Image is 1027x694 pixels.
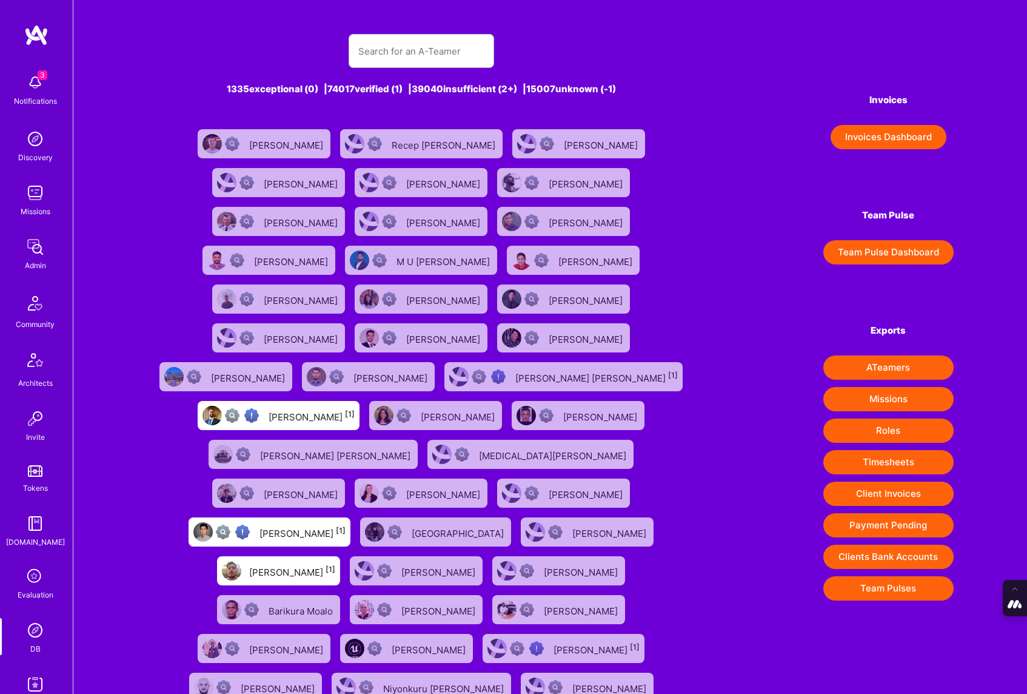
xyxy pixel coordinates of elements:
a: User AvatarNot fully vettedHigh Potential User[PERSON_NAME] [PERSON_NAME][1] [440,357,687,396]
img: Not Scrubbed [540,136,554,151]
a: User AvatarNot Scrubbed[PERSON_NAME] [350,474,492,513]
a: User AvatarNot Scrubbed[PERSON_NAME] [492,163,635,202]
a: User AvatarNot Scrubbed[PERSON_NAME] [487,590,630,629]
img: Not Scrubbed [396,408,411,423]
div: [PERSON_NAME] [406,485,483,501]
div: Admin [25,259,46,272]
div: Discovery [18,151,53,164]
div: [PERSON_NAME] [549,330,625,346]
img: Not Scrubbed [520,602,534,617]
div: [PERSON_NAME] [406,291,483,307]
img: User Avatar [345,639,364,658]
div: Missions [21,205,50,218]
a: User AvatarNot Scrubbed[PERSON_NAME] [PERSON_NAME] [204,435,423,474]
div: [PERSON_NAME] [PERSON_NAME] [260,446,413,462]
a: User AvatarNot Scrubbed[PERSON_NAME] [350,202,492,241]
div: [PERSON_NAME] [563,408,640,423]
div: [GEOGRAPHIC_DATA] [412,524,506,540]
div: [PERSON_NAME] [406,330,483,346]
img: User Avatar [526,522,545,542]
img: User Avatar [202,134,222,153]
a: User AvatarNot Scrubbed[PERSON_NAME] [193,629,335,668]
a: User AvatarNot Scrubbed[GEOGRAPHIC_DATA] [355,513,516,551]
a: User AvatarNot Scrubbed[PERSON_NAME] [335,629,478,668]
div: [PERSON_NAME] [544,602,620,618]
div: M U [PERSON_NAME] [396,252,492,268]
img: User Avatar [360,212,379,231]
div: 1335 exceptional (0) | 74017 verified (1) | 39040 insufficient (2+) | 15007 unknown (-1) [147,83,695,95]
img: Not Scrubbed [524,331,539,345]
a: User AvatarNot Scrubbed[PERSON_NAME] [507,124,650,163]
div: [PERSON_NAME] [269,408,355,423]
img: High Potential User [235,525,250,539]
img: tokens [28,465,42,477]
sup: [1] [326,565,335,574]
a: User AvatarNot Scrubbed[PERSON_NAME] [345,551,487,590]
img: User Avatar [374,406,393,425]
img: Not Scrubbed [367,136,382,151]
sup: [1] [668,371,678,380]
img: User Avatar [202,639,222,658]
img: discovery [23,127,47,151]
img: Not Scrubbed [548,525,563,539]
img: Not Scrubbed [382,486,396,500]
img: User Avatar [350,251,369,270]
h4: Invoices [823,95,954,106]
img: User Avatar [222,600,241,619]
img: User Avatar [213,445,233,464]
div: [PERSON_NAME] [392,641,468,656]
img: Not Scrubbed [377,564,392,578]
img: logo [24,24,49,46]
div: [PERSON_NAME] [264,175,340,190]
img: Not Scrubbed [455,447,469,462]
img: User Avatar [360,289,379,309]
button: Team Pulse Dashboard [823,240,954,264]
div: [PERSON_NAME] [211,369,287,385]
a: Invoices Dashboard [823,125,954,149]
div: [PERSON_NAME] [544,563,620,579]
img: User Avatar [365,522,384,542]
a: User AvatarNot Scrubbed[MEDICAL_DATA][PERSON_NAME] [423,435,638,474]
h4: Exports [823,325,954,336]
a: User AvatarNot Scrubbed[PERSON_NAME] [198,241,340,280]
a: User AvatarNot Scrubbed[PERSON_NAME] [207,163,350,202]
a: User AvatarNot fully vettedHigh Potential User[PERSON_NAME][1] [184,513,355,551]
button: Timesheets [823,450,954,474]
a: User AvatarNot Scrubbed[PERSON_NAME] [364,396,507,435]
img: Community [21,289,50,318]
img: Not Scrubbed [520,564,534,578]
img: User Avatar [497,561,517,581]
img: User Avatar [217,328,236,348]
img: Not Scrubbed [236,447,250,462]
img: High Potential User [491,369,506,384]
img: User Avatar [207,251,227,270]
a: User Avatar[PERSON_NAME][1] [212,551,345,590]
div: [PERSON_NAME] [406,214,483,229]
img: High Potential User [244,408,259,423]
div: [PERSON_NAME] [549,291,625,307]
a: User AvatarNot Scrubbed[PERSON_NAME] [155,357,297,396]
div: [PERSON_NAME] [421,408,497,423]
div: Tokens [23,482,48,494]
div: [PERSON_NAME] [264,214,340,229]
div: [PERSON_NAME] [572,524,649,540]
a: User AvatarNot Scrubbed[PERSON_NAME] [492,474,635,513]
button: Payment Pending [823,513,954,537]
img: Not Scrubbed [244,602,259,617]
img: teamwork [23,181,47,205]
img: Not fully vetted [216,525,230,539]
div: [PERSON_NAME] [264,485,340,501]
img: User Avatar [217,483,236,503]
a: User AvatarNot Scrubbed[PERSON_NAME] [207,280,350,318]
img: User Avatar [217,289,236,309]
div: [PERSON_NAME] [401,602,478,618]
div: [PERSON_NAME] [554,641,640,656]
input: Search for an A-Teamer [358,36,484,67]
div: [PERSON_NAME] [353,369,430,385]
div: [PERSON_NAME] [264,330,340,346]
img: User Avatar [193,522,213,542]
img: Not Scrubbed [329,369,344,384]
div: Evaluation [18,588,53,601]
a: User AvatarNot ScrubbedBarikura Moalo [212,590,345,629]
